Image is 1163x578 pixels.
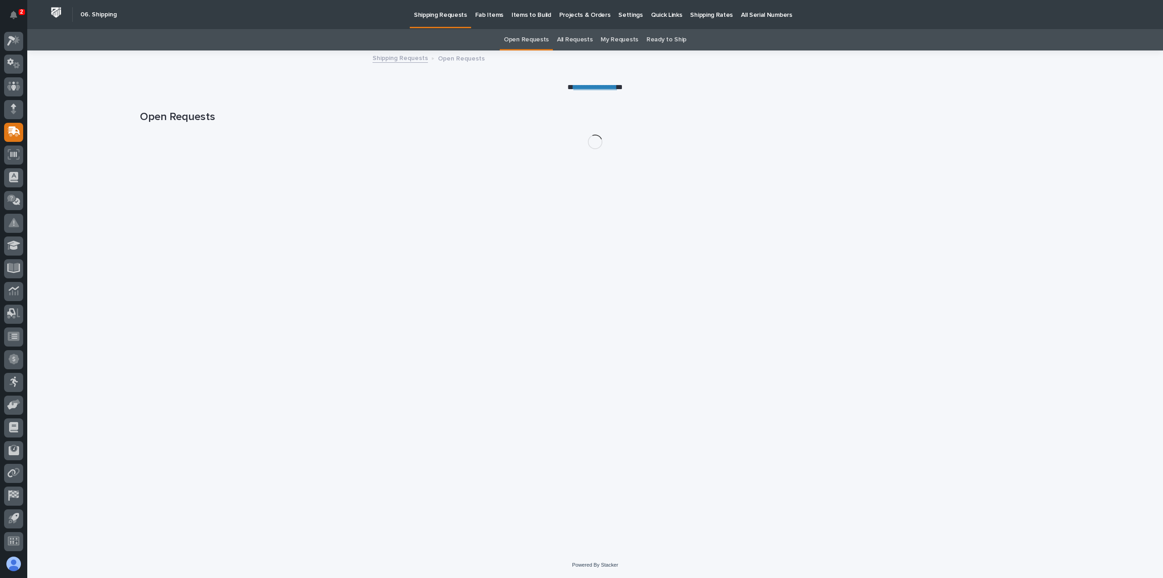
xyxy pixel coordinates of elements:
a: Shipping Requests [373,52,428,63]
a: Powered By Stacker [572,562,618,568]
a: All Requests [557,29,592,50]
p: 2 [20,9,23,15]
button: Notifications [4,5,23,25]
img: Workspace Logo [48,4,65,21]
h1: Open Requests [140,111,1051,124]
div: Notifications2 [11,11,23,25]
a: My Requests [601,29,638,50]
a: Ready to Ship [646,29,686,50]
p: Open Requests [438,53,485,63]
h2: 06. Shipping [80,11,117,19]
button: users-avatar [4,554,23,573]
a: Open Requests [504,29,549,50]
